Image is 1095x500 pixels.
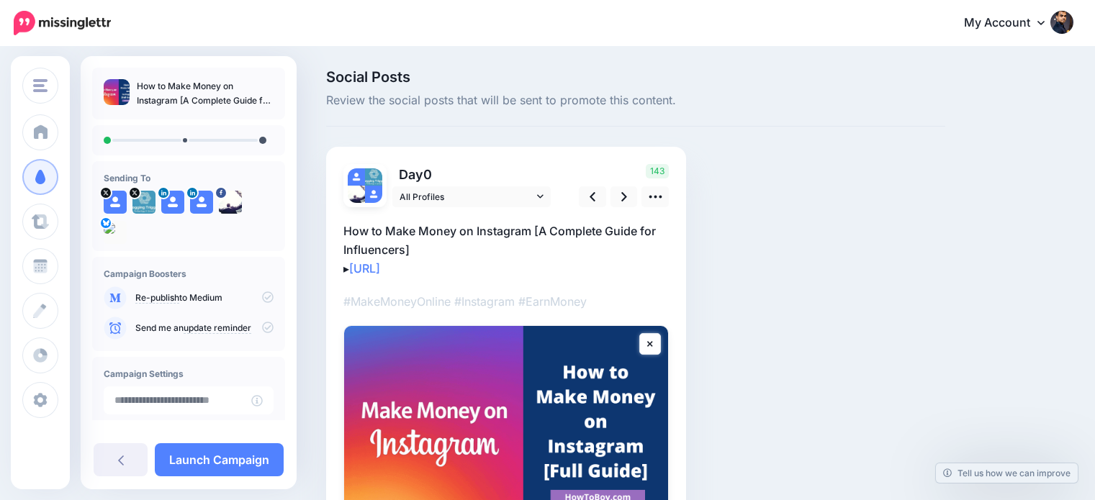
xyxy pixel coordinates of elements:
[161,191,184,214] img: user_default_image.png
[132,191,156,214] img: 5tyPiY3s-78625.jpg
[348,186,365,203] img: 358731194_718620323612071_5875523225203371151_n-bsa153721.png
[104,368,274,379] h4: Campaign Settings
[392,186,551,207] a: All Profiles
[219,191,242,214] img: 358731194_718620323612071_5875523225203371151_n-bsa153721.png
[33,79,48,92] img: menu.png
[343,222,669,278] p: How to Make Money on Instagram [A Complete Guide for Influencers] ▸
[400,189,533,204] span: All Profiles
[423,167,432,182] span: 0
[135,322,274,335] p: Send me an
[326,70,945,84] span: Social Posts
[104,173,274,183] h4: Sending To
[646,164,669,178] span: 143
[326,91,945,110] span: Review the social posts that will be sent to promote this content.
[349,261,380,276] a: [URL]
[137,79,274,108] p: How to Make Money on Instagram [A Complete Guide for Influencers]
[392,164,553,185] p: Day
[104,191,127,214] img: user_default_image.png
[135,291,274,304] p: to Medium
[365,168,382,186] img: 5tyPiY3s-78625.jpg
[14,11,111,35] img: Missinglettr
[950,6,1073,41] a: My Account
[936,463,1078,483] a: Tell us how we can improve
[104,268,274,279] h4: Campaign Boosters
[190,191,213,214] img: user_default_image.png
[135,292,179,304] a: Re-publish
[348,168,365,186] img: user_default_image.png
[365,186,382,203] img: user_default_image.png
[343,292,669,311] p: #MakeMoneyOnline #Instagram #EarnMoney
[184,322,251,334] a: update reminder
[104,79,130,105] img: 61c3b166e727d61c2dd03943c40a2d74_thumb.jpg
